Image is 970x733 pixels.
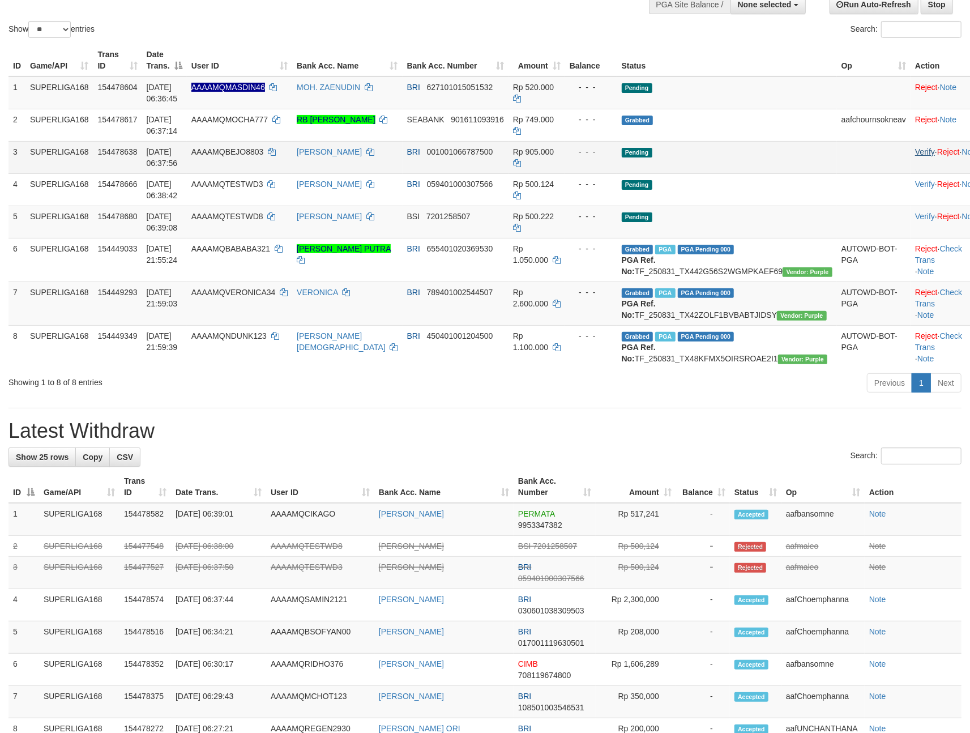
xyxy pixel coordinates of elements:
a: [PERSON_NAME] [379,595,444,604]
span: BRI [518,627,531,636]
label: Search: [851,21,962,38]
td: AAAAMQTESTWD8 [266,536,374,557]
span: [DATE] 21:59:39 [147,331,178,352]
span: AAAAMQMOCHA777 [191,115,268,124]
td: AAAAMQCIKAGO [266,503,374,536]
div: - - - [570,287,613,298]
td: AAAAMQRIDHO376 [266,654,374,686]
th: Trans ID: activate to sort column ascending [93,44,142,76]
span: Copy 017001119630501 to clipboard [518,638,584,647]
td: TF_250831_TX42ZOLF1BVBABTJIDSY [617,282,837,325]
span: Copy 7201258507 to clipboard [533,542,577,551]
td: - [676,621,730,654]
th: Status: activate to sort column ascending [730,471,781,503]
span: Vendor URL: https://trx4.1velocity.biz [778,355,827,364]
span: 154478604 [98,83,138,92]
a: 1 [912,373,931,393]
th: Bank Acc. Number: activate to sort column ascending [403,44,508,76]
td: 6 [8,238,25,282]
td: SUPERLIGA168 [25,325,93,369]
a: [PERSON_NAME] [379,627,444,636]
span: Rp 520.000 [513,83,554,92]
span: PERMATA [518,509,555,518]
th: Action [865,471,962,503]
div: Showing 1 to 8 of 8 entries [8,372,396,388]
span: Marked by aafheankoy [655,332,675,342]
td: Rp 350,000 [596,686,676,718]
div: - - - [570,243,613,254]
a: [PERSON_NAME] [379,509,444,518]
td: 2 [8,536,39,557]
span: BRI [407,147,420,156]
td: 2 [8,109,25,141]
label: Show entries [8,21,95,38]
span: PGA Pending [678,332,734,342]
div: - - - [570,330,613,342]
a: Note [917,354,934,363]
td: aafmaleo [781,536,865,557]
span: Show 25 rows [16,453,69,462]
td: 154478352 [119,654,171,686]
td: SUPERLIGA168 [25,109,93,141]
td: 4 [8,589,39,621]
td: 154477548 [119,536,171,557]
span: Copy 9953347382 to clipboard [518,521,562,530]
a: Note [869,692,886,701]
span: Rp 500.222 [513,212,554,221]
td: 7 [8,686,39,718]
span: Accepted [734,628,768,637]
td: Rp 517,241 [596,503,676,536]
td: 154477527 [119,557,171,589]
div: - - - [570,146,613,157]
a: Note [869,627,886,636]
span: Rejected [734,563,766,573]
span: AAAAMQNDUNK123 [191,331,267,340]
th: Op: activate to sort column ascending [837,44,911,76]
td: 154478574 [119,589,171,621]
td: [DATE] 06:34:21 [171,621,266,654]
span: AAAAMQBABABA321 [191,244,270,253]
span: BRI [518,724,531,733]
span: Grabbed [622,245,653,254]
td: aafChoemphanna [781,621,865,654]
span: [DATE] 06:39:08 [147,212,178,232]
td: Rp 500,124 [596,557,676,589]
div: - - - [570,178,613,190]
a: [PERSON_NAME] [379,659,444,668]
td: Rp 208,000 [596,621,676,654]
td: SUPERLIGA168 [25,173,93,206]
span: 154478666 [98,180,138,189]
span: BRI [407,288,420,297]
a: Reject [915,331,938,340]
td: aafchournsokneav [837,109,911,141]
a: [PERSON_NAME] [379,562,444,572]
td: TF_250831_TX48KFMX5OIRSROAE2I1 [617,325,837,369]
span: Copy 059401000307566 to clipboard [518,574,584,583]
td: [DATE] 06:30:17 [171,654,266,686]
span: Copy 108501003546531 to clipboard [518,703,584,712]
td: 6 [8,654,39,686]
td: aafbansomne [781,654,865,686]
a: Verify [915,180,935,189]
a: Note [869,542,886,551]
td: AAAAMQSAMIN2121 [266,589,374,621]
a: Check Trans [915,331,962,352]
a: Note [869,509,886,518]
td: AUTOWD-BOT-PGA [837,238,911,282]
span: Vendor URL: https://trx4.1velocity.biz [777,311,826,321]
select: Showentries [28,21,71,38]
a: Note [940,83,957,92]
span: Copy 059401000307566 to clipboard [427,180,493,189]
a: Check Trans [915,244,962,265]
span: Pending [622,83,652,93]
span: AAAAMQVERONICA34 [191,288,276,297]
span: Accepted [734,692,768,702]
span: [DATE] 06:38:42 [147,180,178,200]
span: [DATE] 21:59:03 [147,288,178,308]
span: Rejected [734,542,766,552]
td: AAAAMQMCHOT123 [266,686,374,718]
td: SUPERLIGA168 [39,686,119,718]
a: Reject [915,83,938,92]
td: 8 [8,325,25,369]
span: CSV [117,453,133,462]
